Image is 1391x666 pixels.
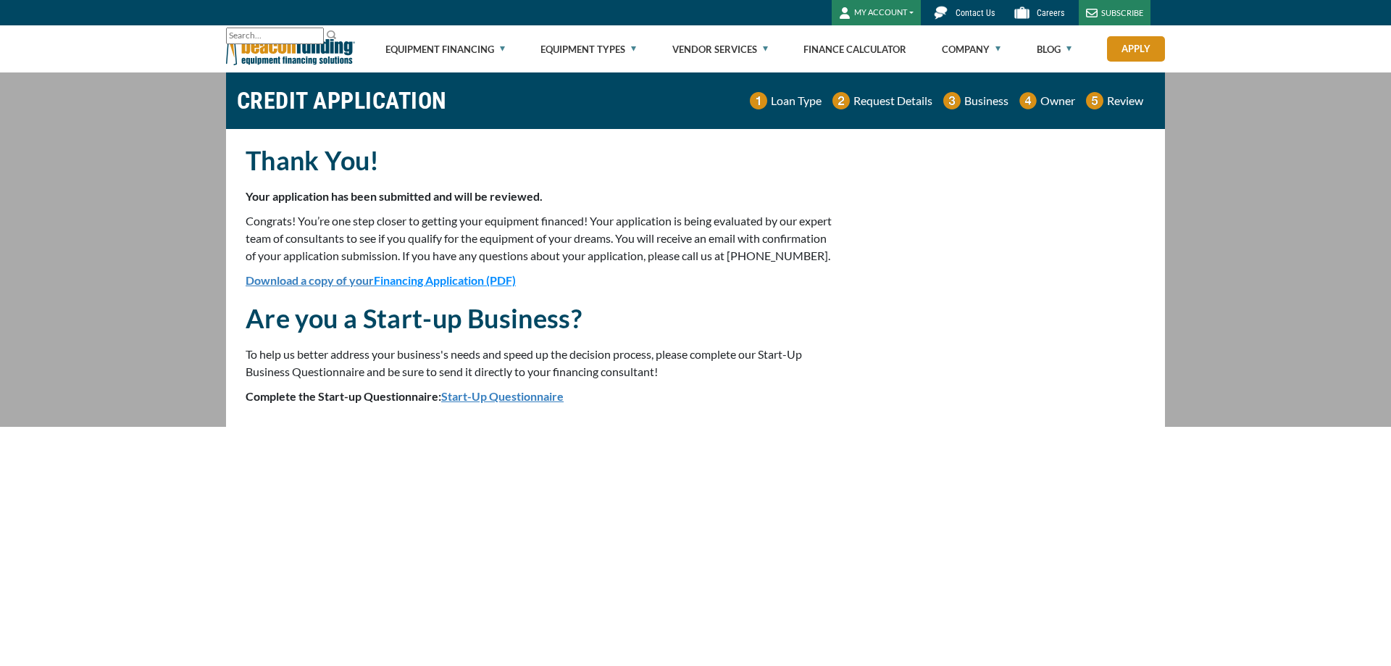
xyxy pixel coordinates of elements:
[771,92,822,109] p: Loan Type
[246,212,834,265] p: Congrats! You’re one step closer to getting your equipment financed! Your application is being ev...
[441,389,564,403] a: Start-Up Questionnaire
[374,273,516,287] span: Financing Application (PDF)
[385,26,505,72] a: Equipment Financing
[672,26,768,72] a: Vendor Services
[832,92,850,109] img: Number 2
[226,25,355,72] img: Beacon Funding Corporation logo
[1037,8,1064,18] span: Careers
[803,26,906,72] a: Finance Calculator
[1037,26,1072,72] a: Blog
[246,273,516,287] a: Download a copy of yourFinancing Application (PDF)
[309,30,320,42] a: Clear search text
[540,26,636,72] a: Equipment Types
[246,388,834,405] p: Complete the Start-up Questionnaire:
[1107,92,1143,109] p: Review
[1019,92,1037,109] img: Number 4
[1040,92,1075,109] p: Owner
[246,346,834,380] p: To help us better address your business's needs and speed up the decision process, please complet...
[246,188,834,205] p: Your application has been submitted and will be reviewed.
[942,26,1001,72] a: Company
[226,28,324,44] input: Search
[853,92,932,109] p: Request Details
[943,92,961,109] img: Number 3
[246,143,834,177] h2: Thank You!
[246,301,834,335] h2: Are you a Start-up Business?
[1086,92,1103,109] img: Number 5
[237,80,447,122] h1: CREDIT APPLICATION
[326,29,338,41] img: Search
[750,92,767,109] img: Number 1
[1107,36,1165,62] a: Apply
[956,8,995,18] span: Contact Us
[964,92,1008,109] p: Business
